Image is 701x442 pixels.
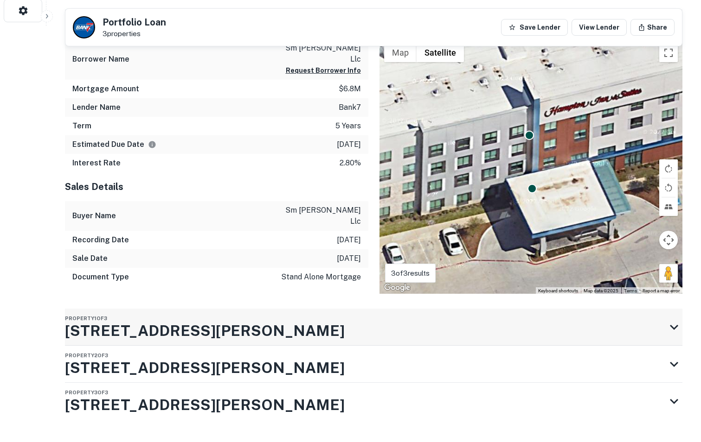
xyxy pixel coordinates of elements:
[659,264,678,283] button: Drag Pegman onto the map to open Street View
[384,44,417,62] button: Show street map
[72,139,156,150] h6: Estimated Due Date
[65,390,108,395] span: Property 3 of 3
[584,288,618,293] span: Map data ©2025
[340,158,361,169] p: 2.80%
[148,140,156,149] svg: Estimate is based on a standard schedule for this type of loan.
[339,102,361,113] p: bank7
[630,19,675,36] button: Share
[65,357,345,379] h3: [STREET_ADDRESS][PERSON_NAME]
[65,353,108,358] span: Property 2 of 3
[659,197,678,216] button: Tilt map
[72,158,121,169] h6: Interest Rate
[65,394,345,416] h3: [STREET_ADDRESS][PERSON_NAME]
[659,231,678,249] button: Map camera controls
[382,282,412,294] img: Google
[538,288,578,294] button: Keyboard shortcuts
[103,30,166,38] p: 3 properties
[391,268,430,279] p: 3 of 3 results
[65,383,682,420] div: Property3of3[STREET_ADDRESS][PERSON_NAME]
[72,83,139,95] h6: Mortgage Amount
[643,288,680,293] a: Report a map error
[72,54,129,65] h6: Borrower Name
[417,44,464,62] button: Show satellite imagery
[72,234,129,246] h6: Recording Date
[277,205,361,227] p: sm [PERSON_NAME] llc
[501,19,568,36] button: Save Lender
[659,159,678,178] button: Rotate map clockwise
[281,272,361,283] p: stand alone mortgage
[655,368,701,412] iframe: Chat Widget
[72,102,121,113] h6: Lender Name
[659,178,678,197] button: Rotate map counterclockwise
[72,272,129,283] h6: Document Type
[382,282,412,294] a: Open this area in Google Maps (opens a new window)
[65,180,368,194] h5: Sales Details
[72,120,91,132] h6: Term
[72,210,116,221] h6: Buyer Name
[103,18,166,27] h5: Portfolio Loan
[337,139,361,150] p: [DATE]
[339,83,361,95] p: $6.8m
[624,288,637,293] a: Terms (opens in new tab)
[72,253,108,264] h6: Sale Date
[65,316,107,321] span: Property 1 of 3
[65,309,682,346] div: Property1of3[STREET_ADDRESS][PERSON_NAME]
[277,43,361,65] p: sm [PERSON_NAME] llc
[572,19,627,36] a: View Lender
[65,346,682,383] div: Property2of3[STREET_ADDRESS][PERSON_NAME]
[337,253,361,264] p: [DATE]
[286,65,361,76] button: Request Borrower Info
[659,44,678,62] button: Toggle fullscreen view
[337,234,361,246] p: [DATE]
[65,320,345,342] h3: [STREET_ADDRESS][PERSON_NAME]
[335,120,361,132] p: 5 years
